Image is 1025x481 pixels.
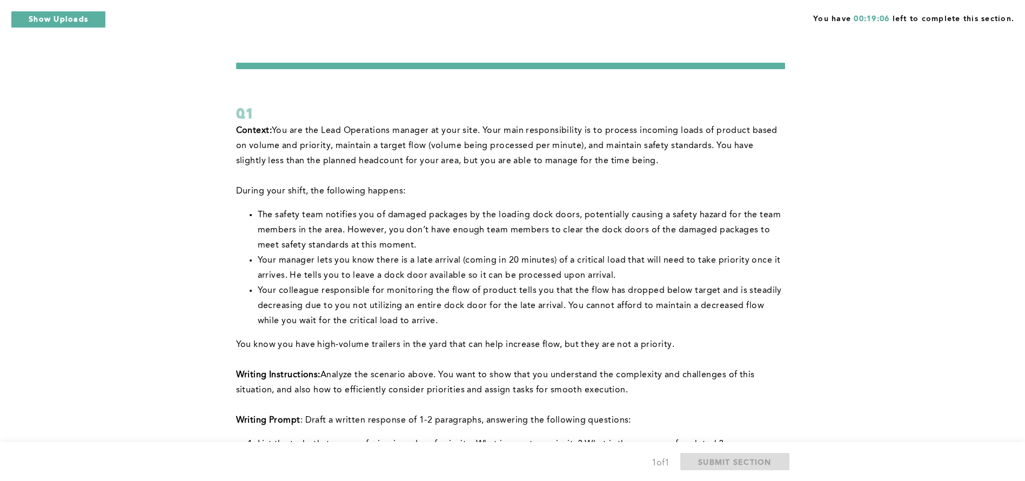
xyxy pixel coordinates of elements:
[652,456,669,471] div: 1 of 1
[258,440,723,449] span: List the tasks that you are facing in order of priority. What is your top priority? What is the u...
[11,11,106,28] button: Show Uploads
[236,126,780,165] span: You are the Lead Operations manager at your site. Your main responsibility is to process incoming...
[236,371,758,395] span: Analyze the scenario above. You want to show that you understand the complexity and challenges of...
[236,371,320,379] strong: Writing Instructions:
[258,286,785,325] span: Your colleague responsible for monitoring the flow of product tells you that the flow has dropped...
[236,104,785,123] div: Q1
[258,211,783,250] span: The safety team notifies you of damaged packages by the loading dock doors, potentially causing a...
[813,11,1014,24] span: You have left to complete this section.
[258,256,783,280] span: Your manager lets you know there is a late arrival (coming in 20 minutes) of a critical load that...
[236,187,406,196] span: During your shift, the following happens:
[236,340,675,349] span: You know you have high-volume trailers in the yard that can help increase flow, but they are not ...
[236,126,272,135] strong: Context:
[236,416,300,425] strong: Writing Prompt
[300,416,631,425] span: : Draft a written response of 1-2 paragraphs, answering the following questions:
[854,15,889,23] span: 00:19:06
[698,457,772,467] span: SUBMIT SECTION
[680,453,789,470] button: SUBMIT SECTION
